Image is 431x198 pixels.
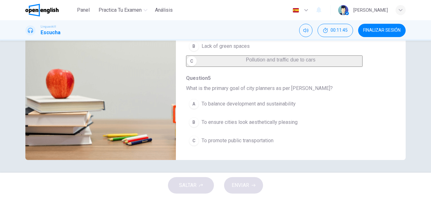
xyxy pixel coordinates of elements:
span: What is the primary goal of city planners as per [PERSON_NAME]? [186,85,385,92]
img: Listen to Maria, a city planner, discussing urban development. [25,6,176,160]
button: 00:11:45 [318,24,353,37]
div: C [189,136,199,146]
div: Ocultar [318,24,353,37]
div: A [189,99,199,109]
img: es [292,8,300,13]
div: B [189,117,199,127]
span: To promote public transportation [202,137,273,144]
button: CPollution and traffic due to cars [186,55,363,67]
button: FINALIZAR SESIÓN [358,24,406,37]
a: OpenEnglish logo [25,4,73,16]
div: B [189,41,199,51]
button: Panel [73,4,93,16]
span: FINALIZAR SESIÓN [363,28,401,33]
button: Análisis [152,4,175,16]
span: 00:11:45 [331,28,348,33]
img: OpenEnglish logo [25,4,59,16]
div: C [187,56,197,66]
span: Practica tu examen [99,6,142,14]
div: [PERSON_NAME] [353,6,388,14]
span: Panel [77,6,90,14]
img: Profile picture [338,5,348,15]
button: CTo promote public transportation [186,133,363,149]
span: To balance development and sustainability [202,100,296,108]
span: Análisis [155,6,173,14]
button: Practica tu examen [96,4,150,16]
span: Lack of green spaces [202,42,250,50]
h1: Escucha [41,29,61,36]
div: Silenciar [299,24,312,37]
span: Linguaskill [41,24,56,29]
span: Pollution and traffic due to cars [246,57,315,62]
button: ATo balance development and sustainability [186,96,363,112]
span: To ensure cities look aesthetically pleasing [202,118,298,126]
button: BTo ensure cities look aesthetically pleasing [186,114,363,130]
span: Question 5 [186,74,385,82]
button: BLack of green spaces [186,38,363,54]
